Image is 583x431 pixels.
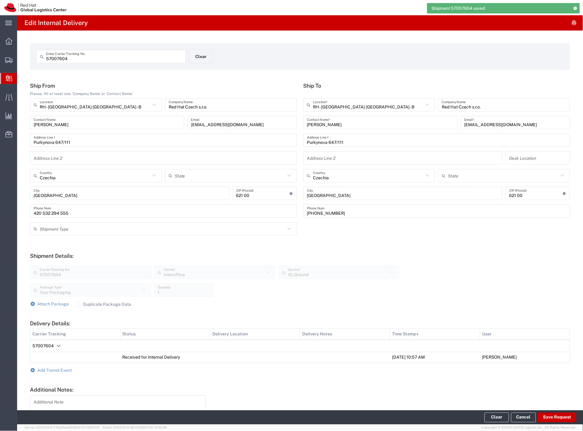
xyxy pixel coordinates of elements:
[390,352,480,363] td: [DATE] 10:57 AM
[432,5,485,12] span: Shipment 57007604 saved
[75,302,131,307] label: Duplicate Package Data
[32,343,54,348] span: 57007604
[38,368,72,373] span: Add Transit Event
[390,329,480,340] th: Time Stamp
[303,82,570,89] h5: Ship To
[30,329,120,340] th: Carrier Tracking
[75,426,100,429] span: [DATE] 09:51:04
[120,329,210,340] th: Status
[538,413,577,422] button: Save Request
[30,82,297,89] h5: Ship From
[30,253,570,259] h5: Shipment Details:
[4,3,67,12] img: logo
[480,329,570,340] th: User
[120,352,210,363] td: Received for Internal Delivery
[24,15,88,31] h4: Edit Internal Delivery
[30,387,570,393] h5: Additional Notes:
[480,352,570,363] td: [PERSON_NAME]
[30,320,570,327] h5: Delivery Details:
[511,413,536,422] a: Cancel
[38,301,69,306] span: Attach Package
[30,329,570,363] table: Delivery Details:
[189,50,213,63] button: Clear
[24,426,100,429] span: Server: 2025.20.0-710e05ee653
[485,413,509,422] button: Clear
[210,329,300,340] th: Delivery Location
[482,425,576,430] span: Copyright © [DATE]-[DATE] Agistix Inc., All Rights Reserved
[30,91,297,97] div: Please, fill at least one: 'Company Name' or 'Contact Name'
[102,426,167,429] span: Client: 2025.20.0-8b113f4
[300,329,390,340] th: Delivery Notes
[143,426,167,429] span: [DATE] 10:16:38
